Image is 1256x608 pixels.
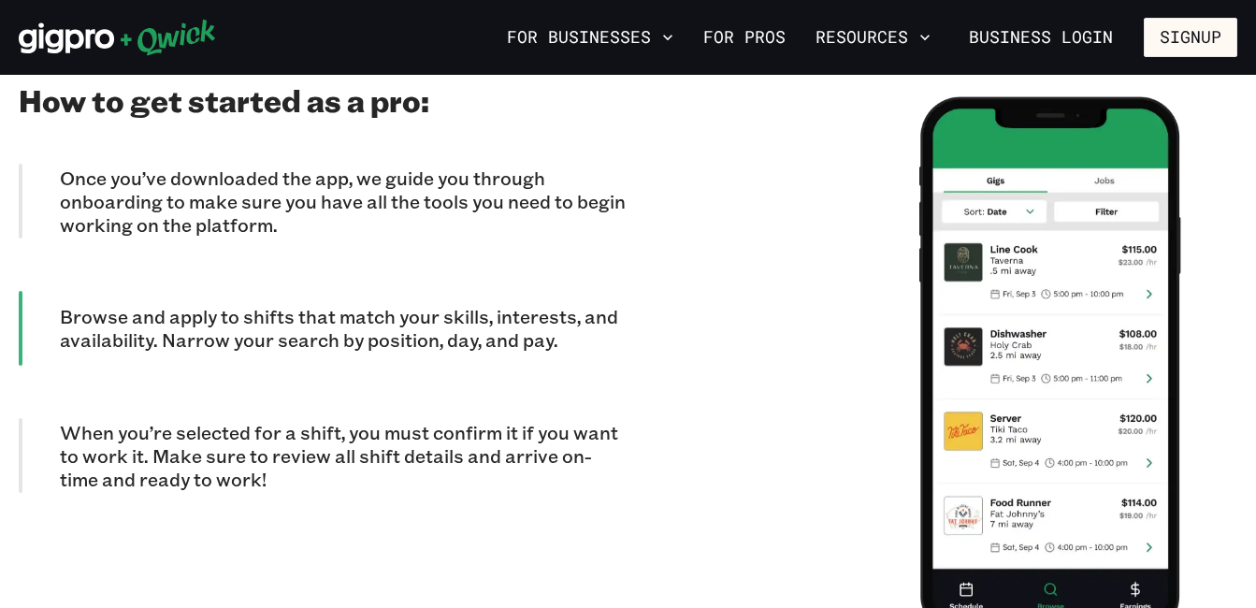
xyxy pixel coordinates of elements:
[953,18,1129,57] a: Business Login
[696,22,793,53] a: For Pros
[60,421,628,491] p: When you’re selected for a shift, you must confirm it if you want to work it. Make sure to review...
[60,166,628,237] p: Once you’ve downloaded the app, we guide you through onboarding to make sure you have all the too...
[19,418,628,493] div: When you’re selected for a shift, you must confirm it if you want to work it. Make sure to review...
[19,164,628,239] div: Once you’ve downloaded the app, we guide you through onboarding to make sure you have all the too...
[499,22,681,53] button: For Businesses
[19,291,628,366] div: Browse and apply to shifts that match your skills, interests, and availability. Narrow your searc...
[60,305,628,352] p: Browse and apply to shifts that match your skills, interests, and availability. Narrow your searc...
[1144,18,1237,57] button: Signup
[808,22,938,53] button: Resources
[19,81,628,119] h2: How to get started as a pro:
